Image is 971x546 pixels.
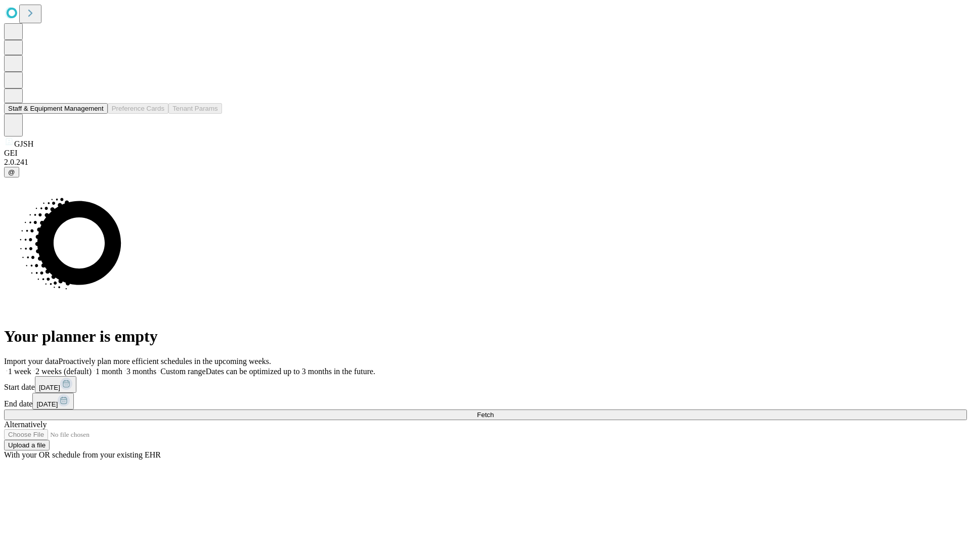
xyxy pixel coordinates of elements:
span: Dates can be optimized up to 3 months in the future. [206,367,375,376]
span: Import your data [4,357,59,366]
button: [DATE] [35,376,76,393]
button: @ [4,167,19,177]
button: Upload a file [4,440,50,450]
span: 2 weeks (default) [35,367,92,376]
span: 1 week [8,367,31,376]
button: Fetch [4,409,967,420]
span: Fetch [477,411,494,419]
div: Start date [4,376,967,393]
button: Tenant Params [168,103,222,114]
span: [DATE] [39,384,60,391]
span: GJSH [14,140,33,148]
span: 1 month [96,367,122,376]
span: @ [8,168,15,176]
div: GEI [4,149,967,158]
span: [DATE] [36,400,58,408]
span: 3 months [126,367,156,376]
div: End date [4,393,967,409]
button: Staff & Equipment Management [4,103,108,114]
span: With your OR schedule from your existing EHR [4,450,161,459]
span: Alternatively [4,420,47,429]
div: 2.0.241 [4,158,967,167]
span: Proactively plan more efficient schedules in the upcoming weeks. [59,357,271,366]
h1: Your planner is empty [4,327,967,346]
span: Custom range [160,367,205,376]
button: Preference Cards [108,103,168,114]
button: [DATE] [32,393,74,409]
